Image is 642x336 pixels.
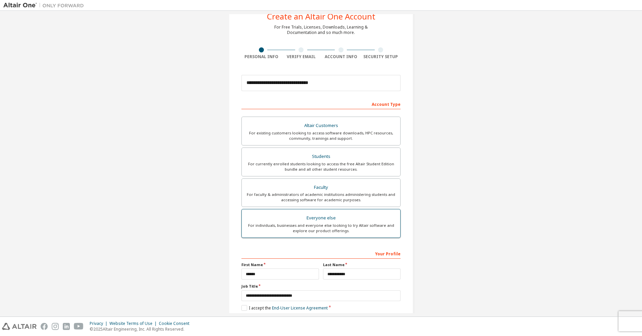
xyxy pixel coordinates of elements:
div: Security Setup [361,54,401,59]
img: Altair One [3,2,87,9]
p: © 2025 Altair Engineering, Inc. All Rights Reserved. [90,326,193,332]
a: End-User License Agreement [272,305,328,311]
img: youtube.svg [74,323,84,330]
div: For faculty & administrators of academic institutions administering students and accessing softwa... [246,192,396,203]
label: Last Name [323,262,401,267]
div: Everyone else [246,213,396,223]
div: Your Profile [241,248,401,259]
div: Website Terms of Use [109,321,159,326]
div: Altair Customers [246,121,396,130]
div: For individuals, businesses and everyone else looking to try Altair software and explore our prod... [246,223,396,234]
div: Cookie Consent [159,321,193,326]
div: For existing customers looking to access software downloads, HPC resources, community, trainings ... [246,130,396,141]
label: First Name [241,262,319,267]
div: Account Type [241,98,401,109]
img: altair_logo.svg [2,323,37,330]
div: Privacy [90,321,109,326]
img: linkedin.svg [63,323,70,330]
div: Verify Email [281,54,321,59]
img: instagram.svg [52,323,59,330]
label: Job Title [241,284,401,289]
img: facebook.svg [41,323,48,330]
div: Personal Info [241,54,281,59]
div: Students [246,152,396,161]
div: For Free Trials, Licenses, Downloads, Learning & Documentation and so much more. [274,25,368,35]
div: Create an Altair One Account [267,12,375,20]
div: Faculty [246,183,396,192]
div: Account Info [321,54,361,59]
label: I accept the [241,305,328,311]
div: For currently enrolled students looking to access the free Altair Student Edition bundle and all ... [246,161,396,172]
